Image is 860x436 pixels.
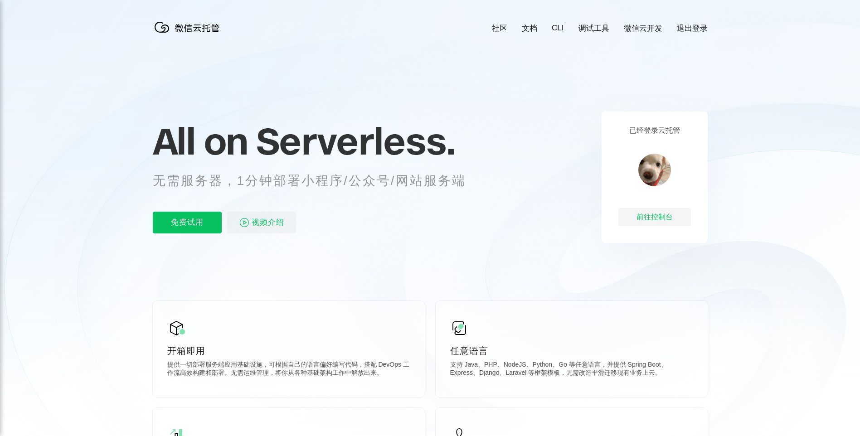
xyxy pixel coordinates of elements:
p: 任意语言 [450,344,693,357]
span: Serverless. [256,118,455,164]
a: 文档 [522,23,537,34]
p: 提供一切部署服务端应用基础设施，可根据自己的语言偏好编写代码，搭配 DevOps 工作流高效构建和部署。无需运维管理，将你从各种基础架构工作中解放出来。 [167,361,410,379]
img: video_play.svg [239,217,250,228]
a: 微信云托管 [153,30,225,38]
a: CLI [552,24,564,33]
p: 已经登录云托管 [629,126,680,136]
a: 微信云开发 [624,23,662,34]
p: 开箱即用 [167,344,410,357]
img: 微信云托管 [153,18,225,36]
p: 支持 Java、PHP、NodeJS、Python、Go 等任意语言，并提供 Spring Boot、Express、Django、Laravel 等框架模板，无需改造平滑迁移现有业务上云。 [450,361,693,379]
p: 免费试用 [153,212,222,233]
div: 前往控制台 [618,208,691,226]
a: 退出登录 [677,23,708,34]
a: 调试工具 [578,23,609,34]
span: 视频介绍 [252,212,284,233]
a: 社区 [492,23,507,34]
span: All on [153,118,248,164]
p: 无需服务器，1分钟部署小程序/公众号/网站服务端 [153,172,483,190]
